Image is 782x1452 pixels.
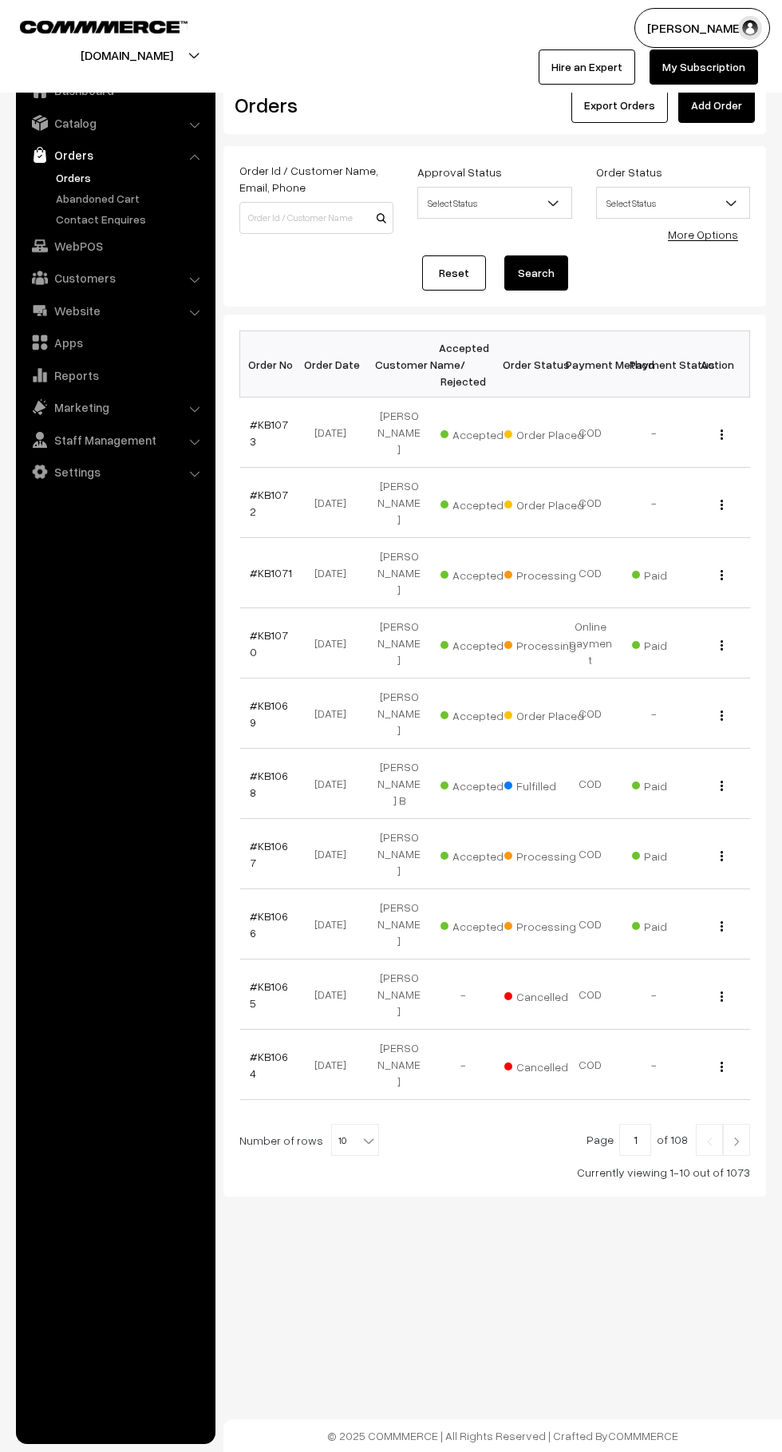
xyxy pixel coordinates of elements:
[20,393,210,421] a: Marketing
[250,698,288,729] a: #KB1069
[504,1054,584,1075] span: Cancelled
[417,187,571,219] span: Select Status
[250,979,288,1010] a: #KB1065
[721,640,723,651] img: Menu
[686,331,750,398] th: Action
[559,819,622,889] td: COD
[367,468,431,538] td: [PERSON_NAME]
[303,398,367,468] td: [DATE]
[331,1124,379,1156] span: 10
[367,959,431,1030] td: [PERSON_NAME]
[495,331,559,398] th: Order Status
[440,422,520,443] span: Accepted
[303,889,367,959] td: [DATE]
[559,538,622,608] td: COD
[239,202,393,234] input: Order Id / Customer Name / Customer Email / Customer Phone
[52,211,210,227] a: Contact Enquires
[440,844,520,864] span: Accepted
[721,570,723,580] img: Menu
[303,331,367,398] th: Order Date
[417,164,502,180] label: Approval Status
[303,1030,367,1100] td: [DATE]
[596,164,662,180] label: Order Status
[721,991,723,1002] img: Menu
[367,819,431,889] td: [PERSON_NAME]
[504,633,584,654] span: Processing
[303,749,367,819] td: [DATE]
[367,679,431,749] td: [PERSON_NAME]
[367,889,431,959] td: [PERSON_NAME]
[622,331,686,398] th: Payment Status
[504,422,584,443] span: Order Placed
[632,633,712,654] span: Paid
[235,93,392,117] h2: Orders
[559,1030,622,1100] td: COD
[367,749,431,819] td: [PERSON_NAME] B
[250,628,288,659] a: #KB1070
[20,328,210,357] a: Apps
[657,1133,688,1146] span: of 108
[504,984,584,1005] span: Cancelled
[239,1164,750,1181] div: Currently viewing 1-10 out of 1073
[303,819,367,889] td: [DATE]
[632,773,712,794] span: Paid
[20,140,210,169] a: Orders
[20,263,210,292] a: Customers
[622,1030,686,1100] td: -
[367,608,431,679] td: [PERSON_NAME]
[721,1062,723,1072] img: Menu
[504,493,584,513] span: Order Placed
[440,703,520,724] span: Accepted
[332,1125,378,1157] span: 10
[431,1030,495,1100] td: -
[422,255,486,291] a: Reset
[440,914,520,935] span: Accepted
[504,703,584,724] span: Order Placed
[721,500,723,510] img: Menu
[367,398,431,468] td: [PERSON_NAME]
[418,189,571,217] span: Select Status
[367,331,431,398] th: Customer Name
[239,162,393,196] label: Order Id / Customer Name, Email, Phone
[20,457,210,486] a: Settings
[303,468,367,538] td: [DATE]
[622,468,686,538] td: -
[571,88,668,123] button: Export Orders
[559,889,622,959] td: COD
[52,190,210,207] a: Abandoned Cart
[559,331,622,398] th: Payment Method
[586,1133,614,1146] span: Page
[367,538,431,608] td: [PERSON_NAME]
[250,909,288,940] a: #KB1066
[440,633,520,654] span: Accepted
[721,710,723,721] img: Menu
[240,331,304,398] th: Order No
[20,296,210,325] a: Website
[440,493,520,513] span: Accepted
[632,563,712,584] span: Paid
[622,679,686,749] td: -
[440,563,520,584] span: Accepted
[632,914,712,935] span: Paid
[596,187,750,219] span: Select Status
[721,781,723,791] img: Menu
[52,169,210,186] a: Orders
[250,566,292,580] a: #KB1071
[559,468,622,538] td: COD
[634,8,770,48] button: [PERSON_NAME]…
[539,49,635,85] a: Hire an Expert
[559,749,622,819] td: COD
[721,851,723,861] img: Menu
[440,773,520,794] span: Accepted
[650,49,758,85] a: My Subscription
[303,679,367,749] td: [DATE]
[20,21,188,33] img: COMMMERCE
[559,398,622,468] td: COD
[678,88,755,123] a: Add Order
[559,679,622,749] td: COD
[250,488,288,518] a: #KB1072
[250,769,288,799] a: #KB1068
[20,361,210,390] a: Reports
[303,538,367,608] td: [DATE]
[431,959,495,1030] td: -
